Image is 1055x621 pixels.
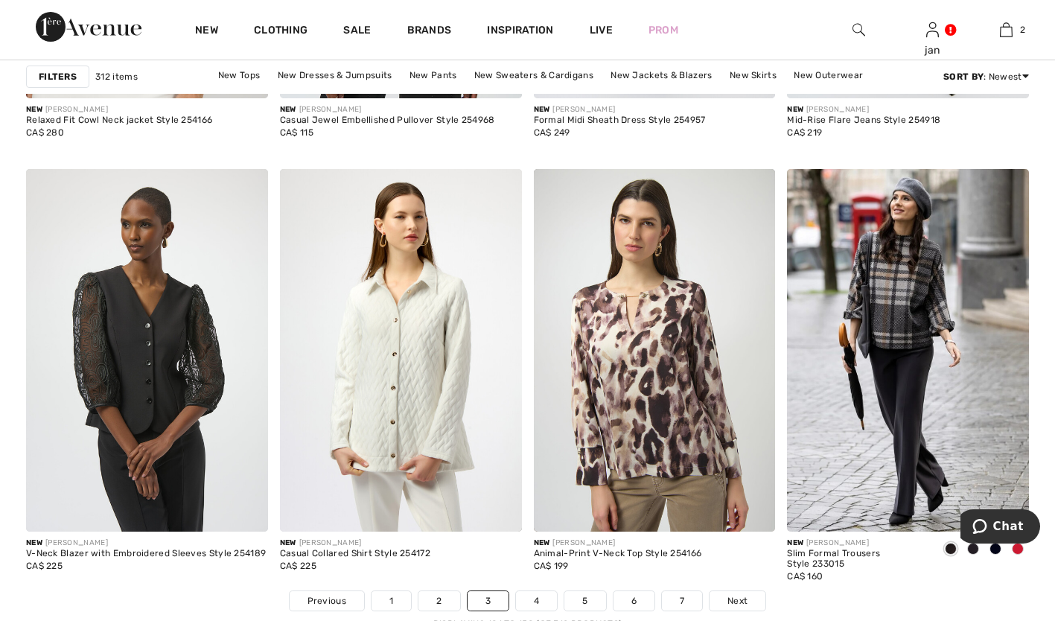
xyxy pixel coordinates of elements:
[534,549,702,559] div: Animal-Print V-Neck Top Style 254166
[280,115,495,126] div: Casual Jewel Embellished Pullover Style 254968
[26,538,266,549] div: [PERSON_NAME]
[280,169,522,532] img: Casual Collared Shirt Style 254172. Vanilla 30
[787,538,928,549] div: [PERSON_NAME]
[39,70,77,83] strong: Filters
[402,66,465,85] a: New Pants
[254,24,307,39] a: Clothing
[516,591,557,611] a: 4
[1007,538,1029,562] div: Cabernet
[727,594,748,608] span: Next
[26,169,268,532] img: V-Neck Blazer with Embroidered Sleeves Style 254189. Black
[26,115,212,126] div: Relaxed Fit Cowl Neck jacket Style 254166
[534,115,706,126] div: Formal Midi Sheath Dress Style 254957
[943,70,1029,83] div: : Newest
[95,70,138,83] span: 312 items
[786,66,870,85] a: New Outerwear
[662,591,702,611] a: 7
[943,71,984,82] strong: Sort By
[280,538,296,547] span: New
[534,169,776,532] img: Animal-Print V-Neck Top Style 254166. Offwhite/Multi
[710,591,765,611] a: Next
[970,21,1042,39] a: 2
[270,66,400,85] a: New Dresses & Jumpsuits
[926,22,939,36] a: Sign In
[896,42,969,58] div: jan
[26,104,212,115] div: [PERSON_NAME]
[26,105,42,114] span: New
[343,24,371,39] a: Sale
[962,538,984,562] div: Charcoal
[787,538,803,547] span: New
[787,571,823,582] span: CA$ 160
[1000,21,1013,39] img: My Bag
[372,591,411,611] a: 1
[307,594,346,608] span: Previous
[280,105,296,114] span: New
[468,591,509,611] a: 3
[36,12,141,42] img: 1ère Avenue
[852,21,865,39] img: search the website
[26,127,64,138] span: CA$ 280
[603,66,719,85] a: New Jackets & Blazers
[26,549,266,559] div: V-Neck Blazer with Embroidered Sleeves Style 254189
[487,24,553,39] span: Inspiration
[534,105,550,114] span: New
[534,538,702,549] div: [PERSON_NAME]
[787,115,940,126] div: Mid-Rise Flare Jeans Style 254918
[787,549,928,570] div: Slim Formal Trousers Style 233015
[467,66,601,85] a: New Sweaters & Cardigans
[407,24,452,39] a: Brands
[290,591,364,611] a: Previous
[280,549,430,559] div: Casual Collared Shirt Style 254172
[613,591,654,611] a: 6
[787,105,803,114] span: New
[1020,23,1025,36] span: 2
[960,509,1040,547] iframe: Opens a widget where you can chat to one of our agents
[564,591,605,611] a: 5
[534,538,550,547] span: New
[280,127,313,138] span: CA$ 115
[418,591,459,611] a: 2
[648,22,678,38] a: Prom
[534,561,569,571] span: CA$ 199
[280,104,495,115] div: [PERSON_NAME]
[940,538,962,562] div: Black
[722,66,784,85] a: New Skirts
[26,538,42,547] span: New
[926,21,939,39] img: My Info
[590,22,613,38] a: Live
[280,561,316,571] span: CA$ 225
[211,66,267,85] a: New Tops
[787,169,1029,532] img: Slim Formal Trousers Style 233015. Cabernet
[280,538,430,549] div: [PERSON_NAME]
[534,104,706,115] div: [PERSON_NAME]
[26,561,63,571] span: CA$ 225
[787,127,822,138] span: CA$ 219
[984,538,1007,562] div: Midnight
[534,127,570,138] span: CA$ 249
[787,104,940,115] div: [PERSON_NAME]
[195,24,218,39] a: New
